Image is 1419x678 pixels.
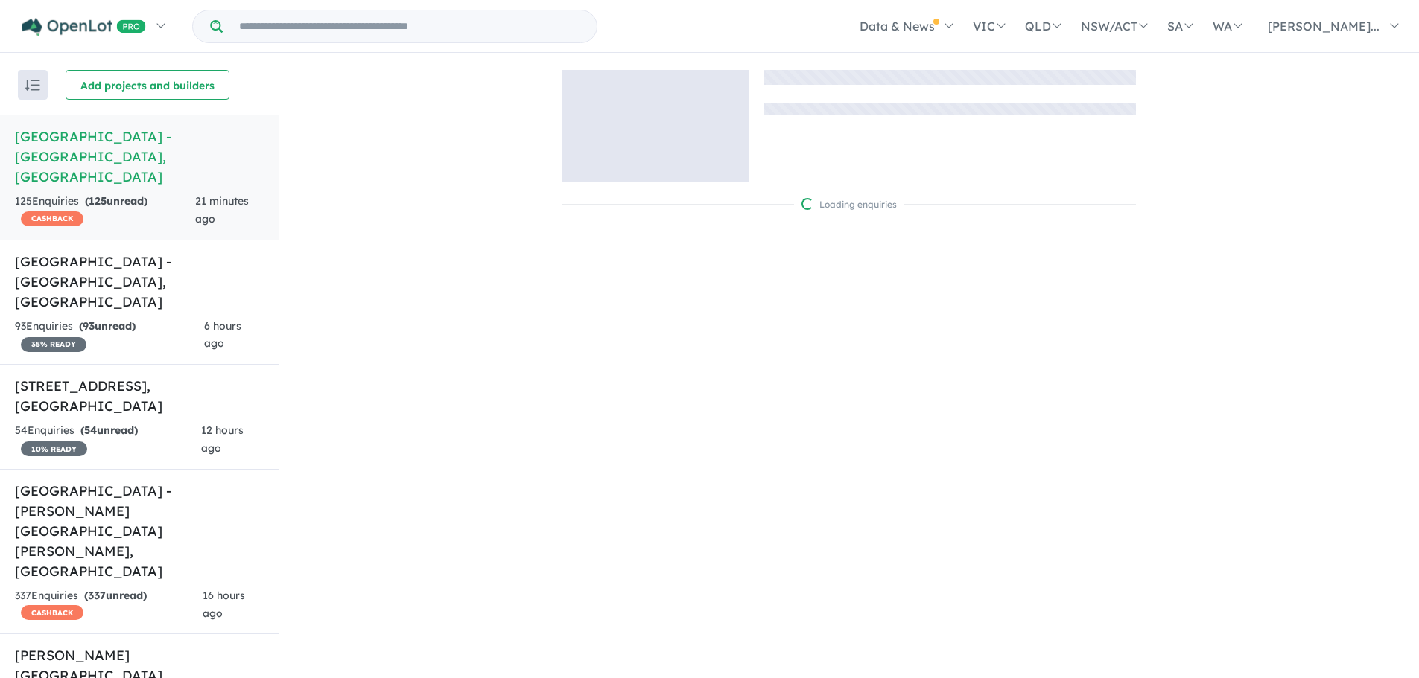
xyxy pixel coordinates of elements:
h5: [GEOGRAPHIC_DATA] - [PERSON_NAME][GEOGRAPHIC_DATA][PERSON_NAME] , [GEOGRAPHIC_DATA] [15,481,264,581]
div: 93 Enquir ies [15,318,204,354]
span: CASHBACK [21,605,83,620]
span: 10 % READY [21,441,87,456]
span: 6 hours ago [204,319,241,351]
span: 21 minutes ago [195,194,249,226]
span: 54 [84,423,97,437]
input: Try estate name, suburb, builder or developer [226,10,594,42]
div: Loading enquiries [801,197,897,212]
div: 125 Enquir ies [15,193,195,228]
span: 125 [89,194,107,208]
strong: ( unread) [84,589,147,602]
div: 54 Enquir ies [15,422,201,458]
img: Openlot PRO Logo White [22,18,146,36]
strong: ( unread) [85,194,147,208]
button: Add projects and builders [66,70,229,100]
strong: ( unread) [79,319,136,333]
img: sort.svg [25,80,40,91]
span: 16 hours ago [203,589,245,620]
div: 337 Enquir ies [15,587,203,623]
h5: [STREET_ADDRESS] , [GEOGRAPHIC_DATA] [15,376,264,416]
span: 93 [83,319,95,333]
span: CASHBACK [21,211,83,226]
h5: [GEOGRAPHIC_DATA] - [GEOGRAPHIC_DATA] , [GEOGRAPHIC_DATA] [15,252,264,312]
strong: ( unread) [80,423,138,437]
span: 337 [88,589,106,602]
h5: [GEOGRAPHIC_DATA] - [GEOGRAPHIC_DATA] , [GEOGRAPHIC_DATA] [15,127,264,187]
span: 12 hours ago [201,423,244,455]
span: 35 % READY [21,337,86,352]
span: [PERSON_NAME]... [1268,19,1380,33]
